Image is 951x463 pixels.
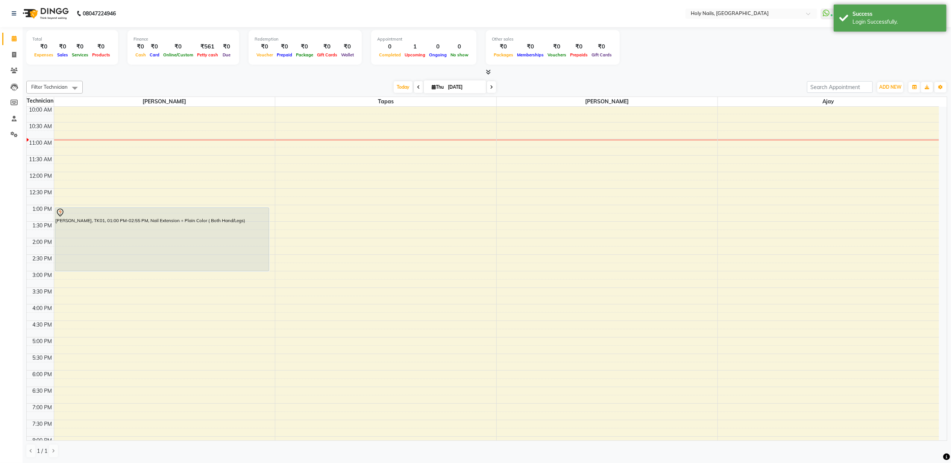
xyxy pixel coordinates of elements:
[221,52,232,57] span: Due
[28,139,54,147] div: 11:00 AM
[90,42,112,51] div: ₹0
[55,42,70,51] div: ₹0
[31,222,54,230] div: 1:30 PM
[70,52,90,57] span: Services
[377,52,403,57] span: Completed
[807,81,873,93] input: Search Appointment
[515,52,546,57] span: Memberships
[32,42,55,51] div: ₹0
[31,404,54,412] div: 7:00 PM
[546,52,568,57] span: Vouchers
[718,97,939,106] span: Ajay
[31,437,54,445] div: 8:00 PM
[377,42,403,51] div: 0
[497,97,718,106] span: [PERSON_NAME]
[403,52,427,57] span: Upcoming
[55,52,70,57] span: Sales
[28,172,54,180] div: 12:00 PM
[195,42,220,51] div: ₹561
[19,3,71,24] img: logo
[568,52,590,57] span: Prepaids
[394,81,413,93] span: Today
[275,52,294,57] span: Prepaid
[852,10,941,18] div: Success
[55,208,269,271] div: [PERSON_NAME], TK01, 01:00 PM-02:55 PM, Nail Extension + Plain Color ( Both Hand/Legs)
[31,337,54,345] div: 5:00 PM
[315,42,339,51] div: ₹0
[275,42,294,51] div: ₹0
[427,52,449,57] span: Ongoing
[31,238,54,246] div: 2:00 PM
[83,3,116,24] b: 08047224946
[28,156,54,163] div: 11:30 AM
[28,106,54,114] div: 10:00 AM
[31,371,54,378] div: 6:00 PM
[492,42,515,51] div: ₹0
[515,42,546,51] div: ₹0
[54,97,275,106] span: [PERSON_NAME]
[32,36,112,42] div: Total
[220,42,233,51] div: ₹0
[590,42,614,51] div: ₹0
[31,304,54,312] div: 4:00 PM
[90,52,112,57] span: Products
[28,123,54,130] div: 10:30 AM
[161,42,195,51] div: ₹0
[148,52,161,57] span: Card
[27,97,54,105] div: Technician
[161,52,195,57] span: Online/Custom
[339,52,356,57] span: Wallet
[315,52,339,57] span: Gift Cards
[31,387,54,395] div: 6:30 PM
[294,52,315,57] span: Package
[449,42,470,51] div: 0
[31,271,54,279] div: 3:00 PM
[879,84,901,90] span: ADD NEW
[275,97,496,106] span: Tapas
[31,420,54,428] div: 7:30 PM
[31,288,54,296] div: 3:30 PM
[446,82,483,93] input: 2025-09-04
[852,18,941,26] div: Login Successfully.
[133,52,148,57] span: Cash
[403,42,427,51] div: 1
[449,52,470,57] span: No show
[255,42,275,51] div: ₹0
[31,321,54,329] div: 4:30 PM
[28,189,54,197] div: 12:30 PM
[377,36,470,42] div: Appointment
[32,52,55,57] span: Expenses
[492,52,515,57] span: Packages
[294,42,315,51] div: ₹0
[37,447,47,455] span: 1 / 1
[133,42,148,51] div: ₹0
[339,42,356,51] div: ₹0
[877,82,903,92] button: ADD NEW
[255,36,356,42] div: Redemption
[148,42,161,51] div: ₹0
[590,52,614,57] span: Gift Cards
[133,36,233,42] div: Finance
[31,205,54,213] div: 1:00 PM
[31,84,68,90] span: Filter Technician
[568,42,590,51] div: ₹0
[255,52,275,57] span: Voucher
[546,42,568,51] div: ₹0
[31,255,54,263] div: 2:30 PM
[492,36,614,42] div: Other sales
[430,84,446,90] span: Thu
[31,354,54,362] div: 5:30 PM
[70,42,90,51] div: ₹0
[427,42,449,51] div: 0
[195,52,220,57] span: Petty cash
